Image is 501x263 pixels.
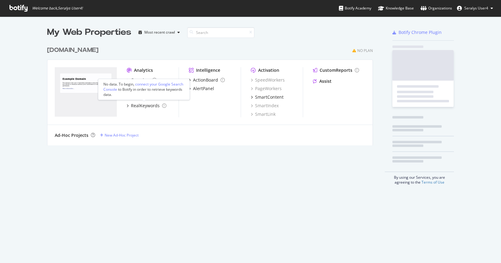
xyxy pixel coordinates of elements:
a: CustomReports [313,67,359,73]
div: Assist [319,78,332,84]
div: No data. To begin, to Botify in order to retrieve keywords data. [103,82,185,97]
a: Assist [313,78,332,84]
a: New Ad-Hoc Project [100,133,139,138]
div: SmartContent [255,94,284,100]
div: Botify Chrome Plugin [399,29,442,35]
div: Knowledge Base [378,5,414,11]
div: [DOMAIN_NAME] [47,46,98,55]
div: No Plan [357,48,373,53]
a: [DOMAIN_NAME] [47,46,101,55]
div: Most recent crawl [144,31,175,34]
div: grid [47,38,378,145]
span: Seralys User4 [464,5,488,11]
a: SmartIndex [251,103,279,109]
span: Welcome back, Seralys User4 ! [32,6,83,11]
a: PageWorkers [251,86,282,92]
button: Most recent crawl [136,27,182,37]
div: Analytics [134,67,153,73]
div: Organizations [421,5,452,11]
a: RealKeywords [127,103,166,109]
div: AlertPanel [193,86,214,92]
img: www.example.com [55,67,117,117]
a: SmartContent [251,94,284,100]
a: Botify Chrome Plugin [392,29,442,35]
a: Overview [127,77,157,83]
input: Search [187,27,254,38]
div: New Ad-Hoc Project [105,133,139,138]
div: connect your Google Search Console [103,82,183,92]
div: ActionBoard [193,77,218,83]
div: Botify Academy [339,5,371,11]
a: Terms of Use [421,180,444,185]
div: CustomReports [320,67,352,73]
div: By using our Services, you are agreeing to the [385,172,454,185]
div: Overview [131,77,150,83]
div: Intelligence [196,67,220,73]
div: Ad-Hoc Projects [55,132,88,138]
div: Activation [258,67,279,73]
a: SpeedWorkers [251,77,285,83]
a: SmartLink [251,111,276,117]
div: My Web Properties [47,26,131,38]
div: RealKeywords [131,103,160,109]
a: AlertPanel [189,86,214,92]
a: ActionBoard [189,77,225,83]
button: Seralys User4 [452,3,498,13]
